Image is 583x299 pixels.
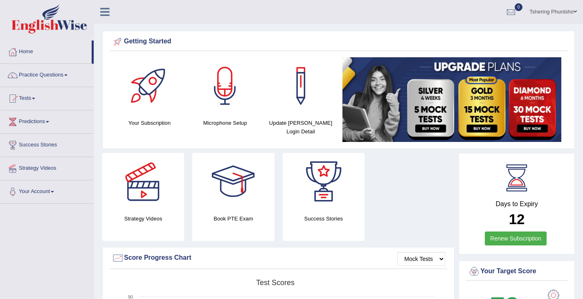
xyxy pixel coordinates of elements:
h4: Update [PERSON_NAME] Login Detail [267,119,335,136]
a: Home [0,40,92,61]
h4: Success Stories [283,214,365,223]
tspan: Test scores [256,279,295,287]
span: 0 [515,3,523,11]
b: 12 [509,211,525,227]
h4: Microphone Setup [191,119,259,127]
h4: Your Subscription [116,119,183,127]
div: Getting Started [112,36,565,48]
a: Tests [0,87,94,108]
h4: Days to Expiry [468,200,565,208]
div: Your Target Score [468,265,565,278]
div: Score Progress Chart [112,252,445,264]
h4: Strategy Videos [102,214,184,223]
a: Renew Subscription [485,232,547,245]
a: Your Account [0,180,94,201]
h4: Book PTE Exam [192,214,274,223]
a: Practice Questions [0,64,94,84]
a: Strategy Videos [0,157,94,178]
a: Success Stories [0,134,94,154]
img: small5.jpg [342,57,561,142]
a: Predictions [0,110,94,131]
